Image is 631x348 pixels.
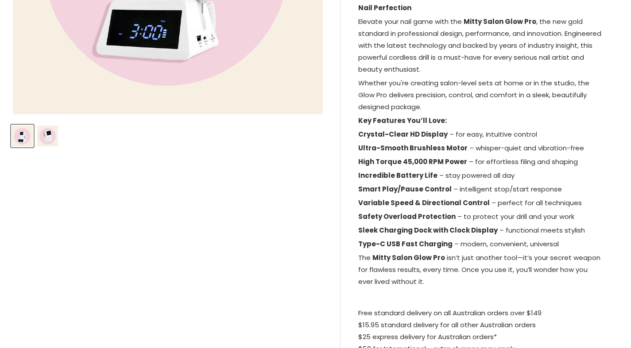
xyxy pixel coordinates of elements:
p: The isn’t just another tool—it’s your secret weapon for flawless results, every time. Once you us... [358,252,603,289]
p: – modern, convenient, universal [358,238,603,252]
p: – for effortless filing and shaping [358,156,603,169]
img: Mitty Salon Glow Pro Nail Drill [12,126,33,146]
strong: Mitty Salon Glow Pro [372,253,445,262]
p: – stay powered all day [358,169,603,183]
strong: Key Features You’ll Love: [358,116,447,125]
button: Mitty Salon Glow Pro Nail Drill [36,125,59,147]
p: – to protect your drill and your work [358,210,603,224]
p: – perfect for all techniques [358,197,603,210]
p: Whether you're creating salon-level sets at home or in the studio, the Glow Pro delivers precisio... [358,77,603,115]
strong: High Torque 45,000 RPM Power [358,157,467,166]
strong: Safety Overload Protection [358,212,456,221]
strong: Type-C USB Fast Charging [358,239,453,249]
strong: Mitty Salon Glow Pro [464,17,536,26]
strong: Sleek Charging Dock with Clock Display [358,226,498,235]
strong: Variable Speed & Directional Control [358,198,490,207]
div: Product thumbnails [10,122,326,147]
strong: Crystal-Clear HD Display [358,130,448,139]
strong: Ultra-Smooth Brushless Motor [358,143,468,153]
strong: Smart Play/Pause Control [358,184,452,194]
p: Elevate your nail game with the , the new gold standard in professional design, performance, and ... [358,15,603,77]
p: – functional meets stylish [358,224,603,238]
button: Mitty Salon Glow Pro Nail Drill [11,125,34,147]
p: – intelligent stop/start response [358,183,603,197]
strong: Incredible Battery Life [358,171,437,180]
p: – whisper-quiet and vibration-free [358,142,603,156]
p: – for easy, intuitive control [358,128,603,142]
img: Mitty Salon Glow Pro Nail Drill [37,126,58,146]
